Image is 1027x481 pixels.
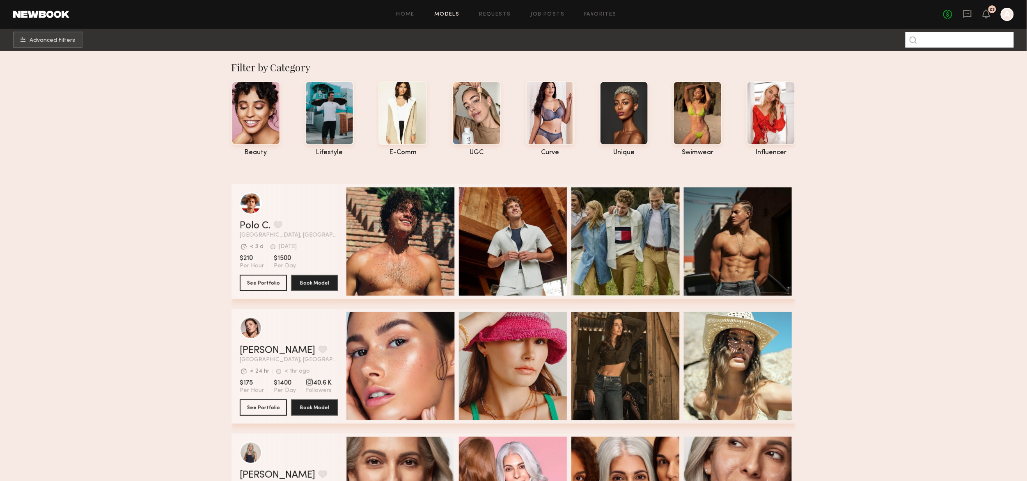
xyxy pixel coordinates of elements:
[240,275,287,291] button: See Portfolio
[250,244,264,250] div: < 3 d
[284,369,310,374] div: < 1hr ago
[240,221,271,231] a: Polo C.
[990,7,995,12] div: 23
[397,12,415,17] a: Home
[240,233,338,238] span: [GEOGRAPHIC_DATA], [GEOGRAPHIC_DATA]
[600,149,649,156] div: unique
[479,12,511,17] a: Requests
[240,357,338,363] span: [GEOGRAPHIC_DATA], [GEOGRAPHIC_DATA]
[1001,8,1014,21] a: A
[584,12,617,17] a: Favorites
[306,387,332,394] span: Followers
[673,149,722,156] div: swimwear
[434,12,459,17] a: Models
[274,262,296,270] span: Per Day
[531,12,565,17] a: Job Posts
[232,149,280,156] div: beauty
[240,387,264,394] span: Per Hour
[240,346,315,356] a: [PERSON_NAME]
[240,399,287,416] button: See Portfolio
[305,149,354,156] div: lifestyle
[30,38,75,43] span: Advanced Filters
[279,244,297,250] div: [DATE]
[240,470,315,480] a: [PERSON_NAME]
[240,254,264,262] span: $210
[232,61,796,74] div: Filter by Category
[274,387,296,394] span: Per Day
[526,149,575,156] div: curve
[274,254,296,262] span: $1500
[240,379,264,387] span: $175
[306,379,332,387] span: 40.6 K
[291,399,338,416] button: Book Model
[378,149,427,156] div: e-comm
[240,262,264,270] span: Per Hour
[452,149,501,156] div: UGC
[13,32,83,48] button: Advanced Filters
[274,379,296,387] span: $1400
[747,149,795,156] div: influencer
[250,369,269,374] div: < 24 hr
[291,275,338,291] button: Book Model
